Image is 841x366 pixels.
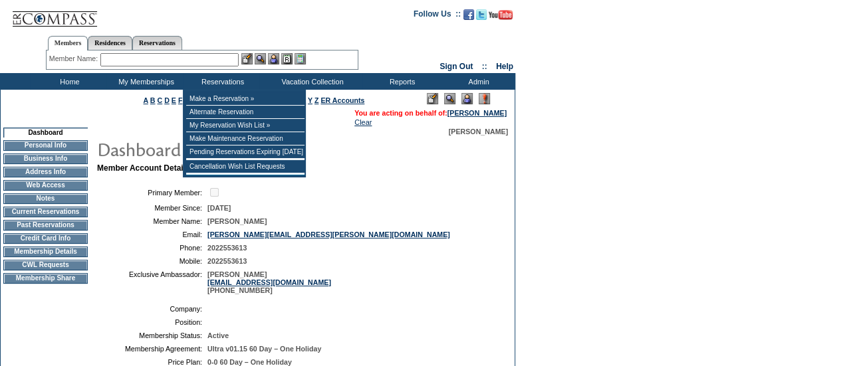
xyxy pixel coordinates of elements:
[102,204,202,212] td: Member Since:
[164,96,170,104] a: D
[102,230,202,238] td: Email:
[476,13,487,21] a: Follow us on Twitter
[463,9,474,20] img: Become our fan on Facebook
[207,358,292,366] span: 0-0 60 Day – One Holiday
[476,9,487,20] img: Follow us on Twitter
[207,345,321,353] span: Ultra v01.15 60 Day – One Holiday
[88,36,132,50] a: Residences
[207,217,267,225] span: [PERSON_NAME]
[3,140,88,151] td: Personal Info
[427,93,438,104] img: Edit Mode
[97,163,190,173] b: Member Account Details
[255,53,266,64] img: View
[482,62,487,71] span: ::
[207,257,247,265] span: 2022553613
[479,93,490,104] img: Log Concern/Member Elevation
[207,204,231,212] span: [DATE]
[102,318,202,326] td: Position:
[207,270,331,294] span: [PERSON_NAME] [PHONE_NUMBER]
[259,73,362,90] td: Vacation Collection
[3,180,88,191] td: Web Access
[320,96,364,104] a: ER Accounts
[178,96,183,104] a: F
[308,96,312,104] a: Y
[489,13,513,21] a: Subscribe to our YouTube Channel
[444,93,455,104] img: View Mode
[144,96,148,104] a: A
[102,257,202,265] td: Mobile:
[157,96,162,104] a: C
[3,128,88,137] td: Dashboard
[3,260,88,270] td: CWL Requests
[414,8,461,24] td: Follow Us ::
[449,128,508,136] span: [PERSON_NAME]
[150,96,156,104] a: B
[48,36,88,50] a: Members
[3,220,88,230] td: Past Reservations
[207,244,247,252] span: 2022553613
[362,73,439,90] td: Reports
[102,358,202,366] td: Price Plan:
[102,345,202,353] td: Membership Agreement:
[295,53,306,64] img: b_calculator.gif
[463,13,474,21] a: Become our fan on Facebook
[186,119,304,132] td: My Reservation Wish List »
[96,136,362,162] img: pgTtlDashboard.gif
[489,10,513,20] img: Subscribe to our YouTube Channel
[186,132,304,145] td: Make Maintenance Reservation
[354,118,372,126] a: Clear
[241,53,253,64] img: b_edit.gif
[439,62,473,71] a: Sign Out
[102,270,202,294] td: Exclusive Ambassador:
[102,186,202,199] td: Primary Member:
[3,193,88,204] td: Notes
[207,278,331,286] a: [EMAIL_ADDRESS][DOMAIN_NAME]
[49,53,100,64] div: Member Name:
[30,73,106,90] td: Home
[186,106,304,119] td: Alternate Reservation
[3,233,88,244] td: Credit Card Info
[439,73,515,90] td: Admin
[183,73,259,90] td: Reservations
[106,73,183,90] td: My Memberships
[447,109,507,117] a: [PERSON_NAME]
[461,93,473,104] img: Impersonate
[207,331,229,339] span: Active
[496,62,513,71] a: Help
[102,305,202,313] td: Company:
[186,160,304,173] td: Cancellation Wish List Requests
[186,145,304,159] td: Pending Reservations Expiring [DATE]
[3,273,88,284] td: Membership Share
[186,92,304,106] td: Make a Reservation »
[102,244,202,252] td: Phone:
[354,109,507,117] span: You are acting on behalf of:
[102,331,202,339] td: Membership Status:
[281,53,293,64] img: Reservations
[3,246,88,257] td: Membership Details
[3,207,88,217] td: Current Reservations
[132,36,182,50] a: Reservations
[268,53,279,64] img: Impersonate
[172,96,176,104] a: E
[3,153,88,164] td: Business Info
[314,96,319,104] a: Z
[207,230,450,238] a: [PERSON_NAME][EMAIL_ADDRESS][PERSON_NAME][DOMAIN_NAME]
[102,217,202,225] td: Member Name:
[3,167,88,177] td: Address Info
